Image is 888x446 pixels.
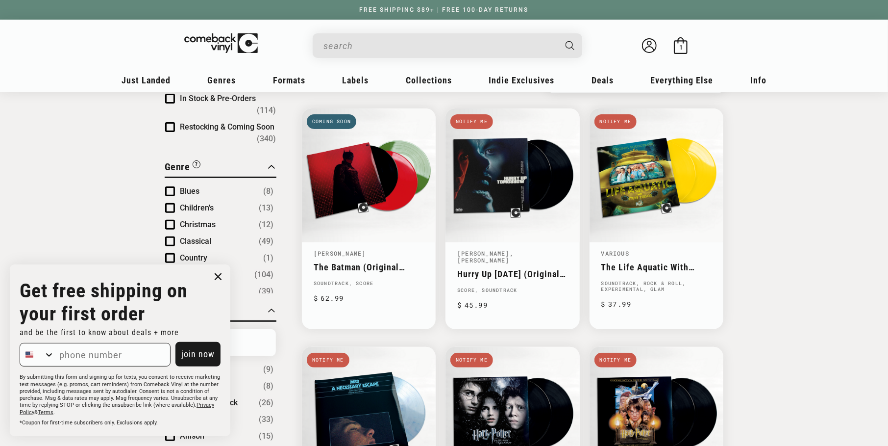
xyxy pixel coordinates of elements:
[323,36,556,56] input: When autocomplete results are available use up and down arrows to review and enter to select
[651,75,714,85] span: Everything Else
[457,249,514,264] a: , [PERSON_NAME]
[406,75,452,85] span: Collections
[679,44,683,52] span: 1
[273,75,305,85] span: Formats
[180,236,211,246] span: Classical
[54,343,170,366] input: phone number
[38,409,53,416] a: Terms
[457,269,567,279] a: Hurry Up [DATE] (Original Motion Picture Score)
[122,75,171,85] span: Just Landed
[180,122,274,131] span: Restocking & Coming Soon
[592,75,614,85] span: Deals
[259,236,273,247] span: Number of products: (49)
[180,220,216,229] span: Christmas
[314,249,366,257] a: [PERSON_NAME]
[180,253,207,262] span: Country
[601,262,712,272] a: The Life Aquatic With [PERSON_NAME] (Original Soundtrack)
[20,402,214,415] a: Privacy Policy
[20,420,158,426] span: *Coupon for first-time subscribers only. Exclusions apply.
[165,159,200,177] button: Filter by Genre
[180,203,214,212] span: Children's
[180,94,256,103] span: In Stock & Pre-Orders
[165,161,190,173] span: Genre
[489,75,555,85] span: Indie Exclusives
[263,252,273,264] span: Number of products: (1)
[313,33,582,58] div: Search
[343,75,369,85] span: Labels
[259,286,273,297] span: Number of products: (39)
[259,414,273,425] span: Number of products: (33)
[259,202,273,214] span: Number of products: (13)
[175,342,221,367] button: join now
[20,328,179,337] span: and be the first to know about deals + more
[259,397,273,409] span: Number of products: (26)
[259,219,273,231] span: Number of products: (12)
[20,279,188,325] strong: Get free shipping on your first order
[211,269,225,284] button: Close dialog
[25,351,33,359] img: United States
[350,6,539,13] a: FREE SHIPPING $89+ | FREE 100-DAY RETURNS
[257,133,276,145] span: Number of products: (340)
[263,364,273,375] span: Number of products: (9)
[750,75,766,85] span: Info
[180,186,199,196] span: Blues
[601,249,629,257] a: Various
[20,343,54,366] button: Search Countries
[263,185,273,197] span: Number of products: (8)
[257,105,276,116] span: Number of products: (114)
[263,380,273,392] span: Number of products: (8)
[254,269,273,281] span: Number of products: (104)
[457,249,510,257] a: [PERSON_NAME]
[208,75,236,85] span: Genres
[314,262,424,272] a: The Batman (Original Motion Picture Soundtrack)
[259,430,273,442] span: Number of products: (15)
[20,374,221,416] p: By submitting this form and signing up for texts, you consent to receive marketing text messages ...
[557,33,584,58] button: Search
